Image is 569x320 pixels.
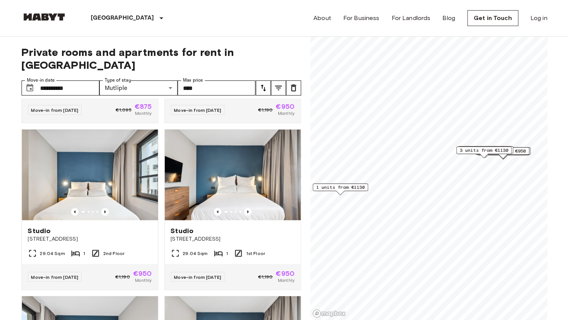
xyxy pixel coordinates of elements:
div: Map marker [456,147,512,158]
span: 1st Floor [246,250,265,257]
div: Map marker [458,146,513,158]
span: Move-in from [DATE] [174,274,222,280]
span: €875 [135,103,152,110]
span: €950 [276,103,295,110]
a: Marketing picture of unit DE-01-481-118-01Previous imagePrevious imageStudio[STREET_ADDRESS]29.04... [164,129,301,290]
a: About [314,14,332,23]
button: Previous image [244,208,252,216]
span: Move-in from [DATE] [31,274,79,280]
span: €950 [276,270,295,277]
span: 2 units from €950 [480,148,526,155]
span: Monthly [278,277,295,284]
span: 29.04 Sqm [183,250,208,257]
div: Mutliple [99,80,178,96]
span: [STREET_ADDRESS] [28,235,152,243]
p: [GEOGRAPHIC_DATA] [91,14,154,23]
span: €1,095 [116,107,132,113]
span: Monthly [135,277,152,284]
span: €950 [133,270,152,277]
span: Monthly [135,110,152,117]
img: Marketing picture of unit DE-01-481-118-01 [165,130,301,220]
a: Log in [531,14,548,23]
span: €1,190 [258,107,273,113]
a: For Business [343,14,380,23]
button: tune [271,80,286,96]
span: [STREET_ADDRESS] [171,235,295,243]
label: Max price [183,77,203,83]
div: Map marker [475,147,531,159]
span: €1,190 [258,274,273,280]
div: Map marker [477,147,530,159]
a: Get in Touch [468,10,519,26]
button: Previous image [214,208,222,216]
a: Mapbox logo [313,309,346,318]
span: 1 units from €1130 [316,184,365,191]
a: Blog [443,14,456,23]
button: tune [286,80,301,96]
span: Monthly [278,110,295,117]
span: €1,190 [115,274,130,280]
span: 3 units from €1130 [460,147,509,154]
span: 2nd Floor [103,250,124,257]
label: Type of stay [105,77,131,83]
span: 29.04 Sqm [40,250,65,257]
div: Map marker [313,184,368,195]
span: Move-in from [DATE] [174,107,222,113]
span: 1 [83,250,85,257]
img: Habyt [22,13,67,21]
button: tune [256,80,271,96]
a: For Landlords [392,14,431,23]
span: 1 [226,250,228,257]
span: Studio [171,226,194,235]
span: Private rooms and apartments for rent in [GEOGRAPHIC_DATA] [22,46,301,71]
label: Move-in date [27,77,55,83]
